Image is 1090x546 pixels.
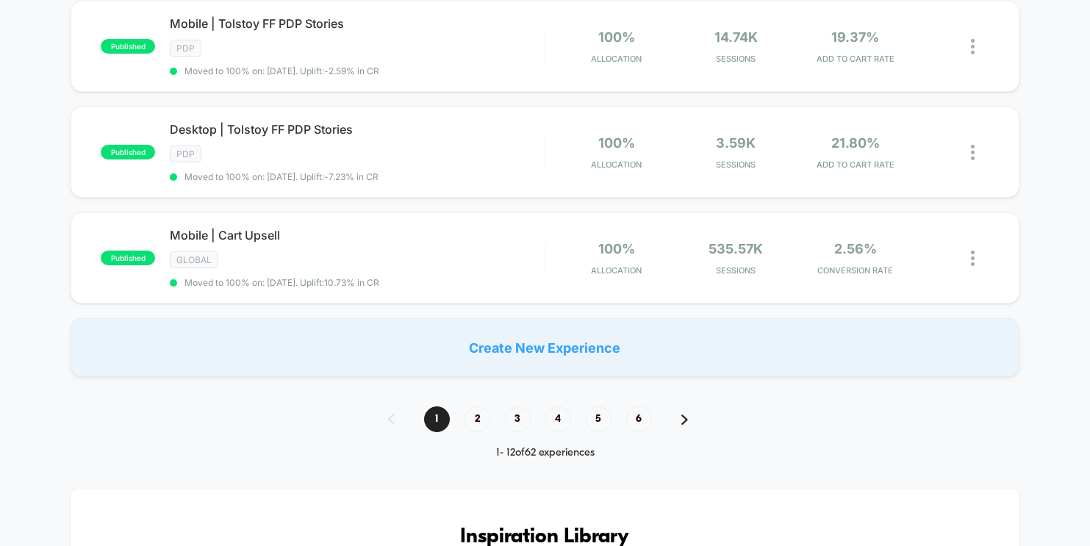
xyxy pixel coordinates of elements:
[373,447,717,459] div: 1 - 12 of 62 experiences
[971,39,975,54] img: close
[800,265,912,276] span: CONVERSION RATE
[465,406,490,432] span: 2
[834,241,877,256] span: 2.56%
[971,251,975,266] img: close
[709,241,763,256] span: 535.57k
[681,414,688,425] img: pagination forward
[598,29,635,45] span: 100%
[505,406,531,432] span: 3
[598,241,635,256] span: 100%
[831,135,880,151] span: 21.80%
[591,54,642,64] span: Allocation
[71,318,1019,377] div: Create New Experience
[184,171,379,182] span: Moved to 100% on: [DATE] . Uplift: -7.23% in CR
[101,39,155,54] span: published
[598,135,635,151] span: 100%
[591,265,642,276] span: Allocation
[626,406,652,432] span: 6
[170,251,218,268] span: GLOBAL
[800,159,912,170] span: ADD TO CART RATE
[831,29,879,45] span: 19.37%
[424,406,450,432] span: 1
[680,159,792,170] span: Sessions
[680,54,792,64] span: Sessions
[971,145,975,160] img: close
[101,251,155,265] span: published
[101,145,155,159] span: published
[545,406,571,432] span: 4
[170,122,544,137] span: Desktop | Tolstoy FF PDP Stories
[714,29,758,45] span: 14.74k
[586,406,612,432] span: 5
[170,146,201,162] span: PDP
[716,135,756,151] span: 3.59k
[184,277,379,288] span: Moved to 100% on: [DATE] . Uplift: 10.73% in CR
[170,16,544,31] span: Mobile | Tolstoy FF PDP Stories
[591,159,642,170] span: Allocation
[680,265,792,276] span: Sessions
[800,54,912,64] span: ADD TO CART RATE
[170,228,544,243] span: Mobile | Cart Upsell
[170,40,201,57] span: PDP
[184,65,379,76] span: Moved to 100% on: [DATE] . Uplift: -2.59% in CR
